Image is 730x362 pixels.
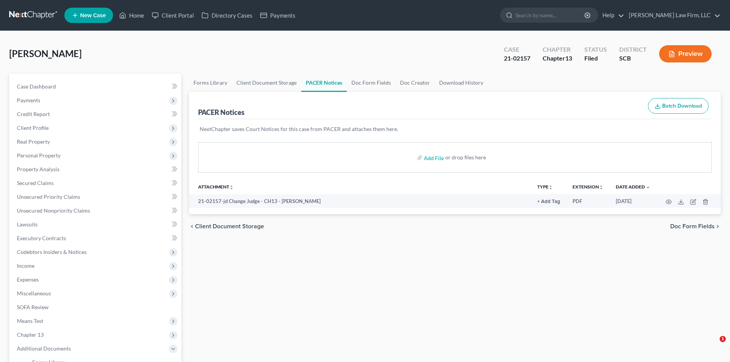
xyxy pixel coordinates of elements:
a: Lawsuits [11,218,181,231]
button: Preview [659,45,712,62]
a: Unsecured Nonpriority Claims [11,204,181,218]
a: Secured Claims [11,176,181,190]
a: Property Analysis [11,162,181,176]
button: Doc Form Fields chevron_right [670,223,721,229]
button: + Add Tag [537,199,560,204]
a: Payments [256,8,299,22]
span: Unsecured Nonpriority Claims [17,207,90,214]
a: + Add Tag [537,198,560,205]
a: PACER Notices [301,74,347,92]
div: Case [504,45,530,54]
a: Doc Form Fields [347,74,395,92]
span: Lawsuits [17,221,38,228]
span: Executory Contracts [17,235,66,241]
span: Payments [17,97,40,103]
div: Status [584,45,607,54]
a: Forms Library [189,74,232,92]
a: Date Added expand_more [616,184,650,190]
span: Real Property [17,138,50,145]
i: chevron_left [189,223,195,229]
span: Personal Property [17,152,61,159]
span: SOFA Review [17,304,49,310]
span: Unsecured Priority Claims [17,193,80,200]
button: Batch Download [648,98,709,114]
button: chevron_left Client Document Storage [189,223,264,229]
span: New Case [80,13,106,18]
span: 1 [720,336,726,342]
a: Case Dashboard [11,80,181,93]
div: SCB [619,54,647,63]
i: unfold_more [229,185,234,190]
td: [DATE] [610,194,656,208]
div: Filed [584,54,607,63]
i: unfold_more [599,185,604,190]
div: District [619,45,647,54]
span: Miscellaneous [17,290,51,296]
span: Doc Form Fields [670,223,715,229]
span: Batch Download [662,103,702,109]
a: Extensionunfold_more [573,184,604,190]
span: Codebtors Insiders & Notices [17,249,87,255]
span: Additional Documents [17,345,71,352]
span: Means Test [17,318,43,324]
a: Home [115,8,148,22]
span: Chapter 13 [17,331,44,338]
iframe: Intercom live chat [704,336,722,354]
a: [PERSON_NAME] Law Firm, LLC [625,8,720,22]
span: Income [17,262,34,269]
p: NextChapter saves Court Notices for this case from PACER and attaches them here. [200,125,710,133]
span: Secured Claims [17,180,54,186]
i: expand_more [646,185,650,190]
span: Property Analysis [17,166,59,172]
a: Credit Report [11,107,181,121]
a: SOFA Review [11,300,181,314]
button: TYPEunfold_more [537,185,553,190]
a: Directory Cases [198,8,256,22]
a: Doc Creator [395,74,435,92]
a: Client Portal [148,8,198,22]
span: Credit Report [17,111,50,117]
div: Chapter [543,45,572,54]
a: Unsecured Priority Claims [11,190,181,204]
span: 13 [565,54,572,62]
span: Case Dashboard [17,83,56,90]
i: unfold_more [548,185,553,190]
i: chevron_right [715,223,721,229]
td: 21-02157-jd Change Judge - CH13 - [PERSON_NAME] [189,194,531,208]
a: Download History [435,74,488,92]
span: Expenses [17,276,39,283]
a: Executory Contracts [11,231,181,245]
td: PDF [566,194,610,208]
div: or drop files here [445,154,486,161]
a: Attachmentunfold_more [198,184,234,190]
div: Chapter [543,54,572,63]
div: PACER Notices [198,108,244,117]
span: Client Document Storage [195,223,264,229]
a: Help [599,8,624,22]
input: Search by name... [515,8,586,22]
a: Client Document Storage [232,74,301,92]
span: Client Profile [17,124,49,131]
span: [PERSON_NAME] [9,48,82,59]
div: 21-02157 [504,54,530,63]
